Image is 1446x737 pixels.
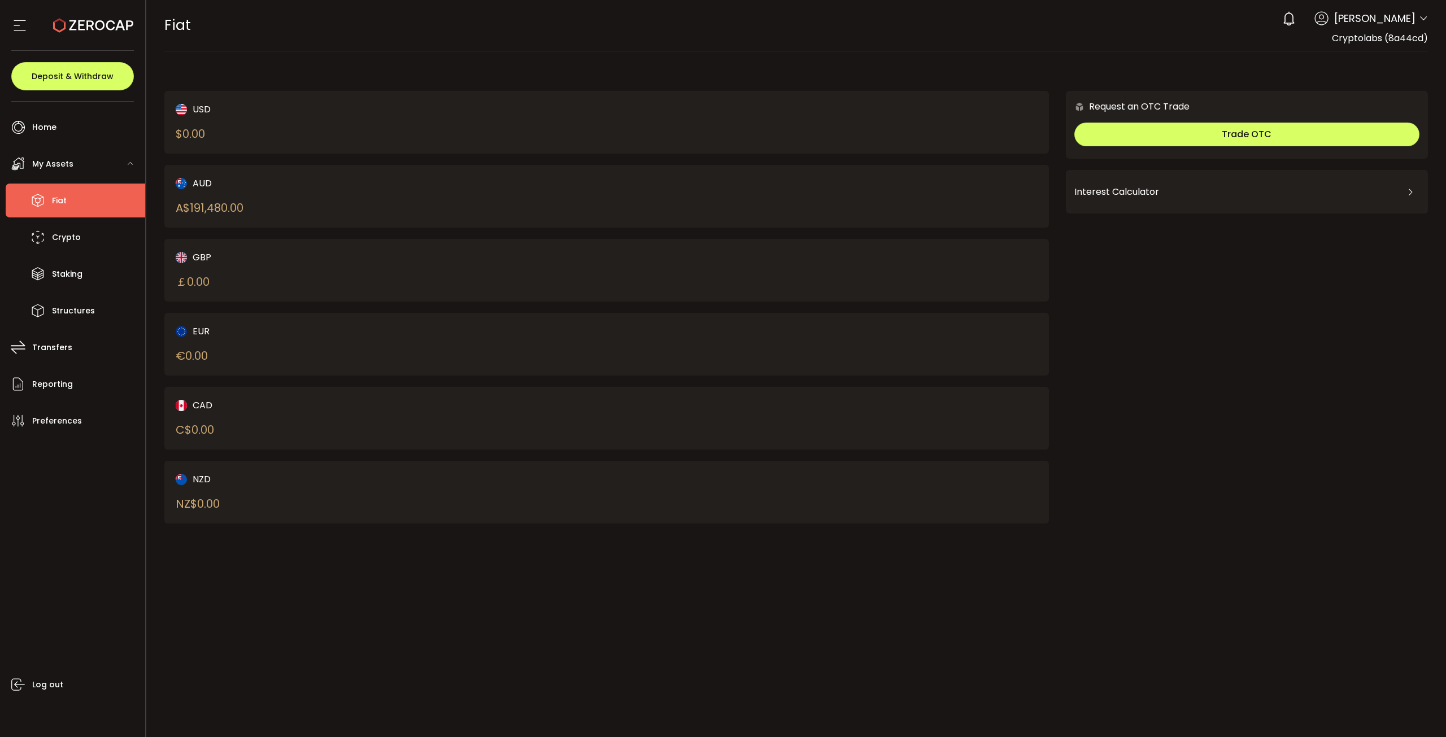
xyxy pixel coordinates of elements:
[32,119,56,136] span: Home
[176,125,205,142] div: $ 0.00
[32,72,114,80] span: Deposit & Withdraw
[1222,128,1271,141] span: Trade OTC
[176,104,187,115] img: usd_portfolio.svg
[176,273,210,290] div: ￡ 0.00
[1074,178,1419,206] div: Interest Calculator
[176,326,187,337] img: eur_portfolio.svg
[176,474,187,485] img: nzd_portfolio.svg
[176,324,564,338] div: EUR
[176,252,187,263] img: gbp_portfolio.svg
[52,193,67,209] span: Fiat
[176,495,220,512] div: NZ$ 0.00
[176,347,208,364] div: € 0.00
[1074,123,1419,146] button: Trade OTC
[1066,99,1190,114] div: Request an OTC Trade
[32,413,82,429] span: Preferences
[11,62,134,90] button: Deposit & Withdraw
[1332,32,1428,45] span: Cryptolabs (8a44cd)
[176,199,243,216] div: A$ 191,480.00
[32,677,63,693] span: Log out
[32,376,73,393] span: Reporting
[52,266,82,282] span: Staking
[176,178,187,189] img: aud_portfolio.svg
[52,229,81,246] span: Crypto
[164,15,191,35] span: Fiat
[176,398,564,412] div: CAD
[176,176,564,190] div: AUD
[52,303,95,319] span: Structures
[1334,11,1415,26] span: [PERSON_NAME]
[176,250,564,264] div: GBP
[1390,683,1446,737] iframe: Chat Widget
[32,339,72,356] span: Transfers
[176,472,564,486] div: NZD
[176,400,187,411] img: cad_portfolio.svg
[176,102,564,116] div: USD
[1074,102,1084,112] img: 6nGpN7MZ9FLuBP83NiajKbTRY4UzlzQtBKtCrLLspmCkSvCZHBKvY3NxgQaT5JnOQREvtQ257bXeeSTueZfAPizblJ+Fe8JwA...
[32,156,73,172] span: My Assets
[176,421,214,438] div: C$ 0.00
